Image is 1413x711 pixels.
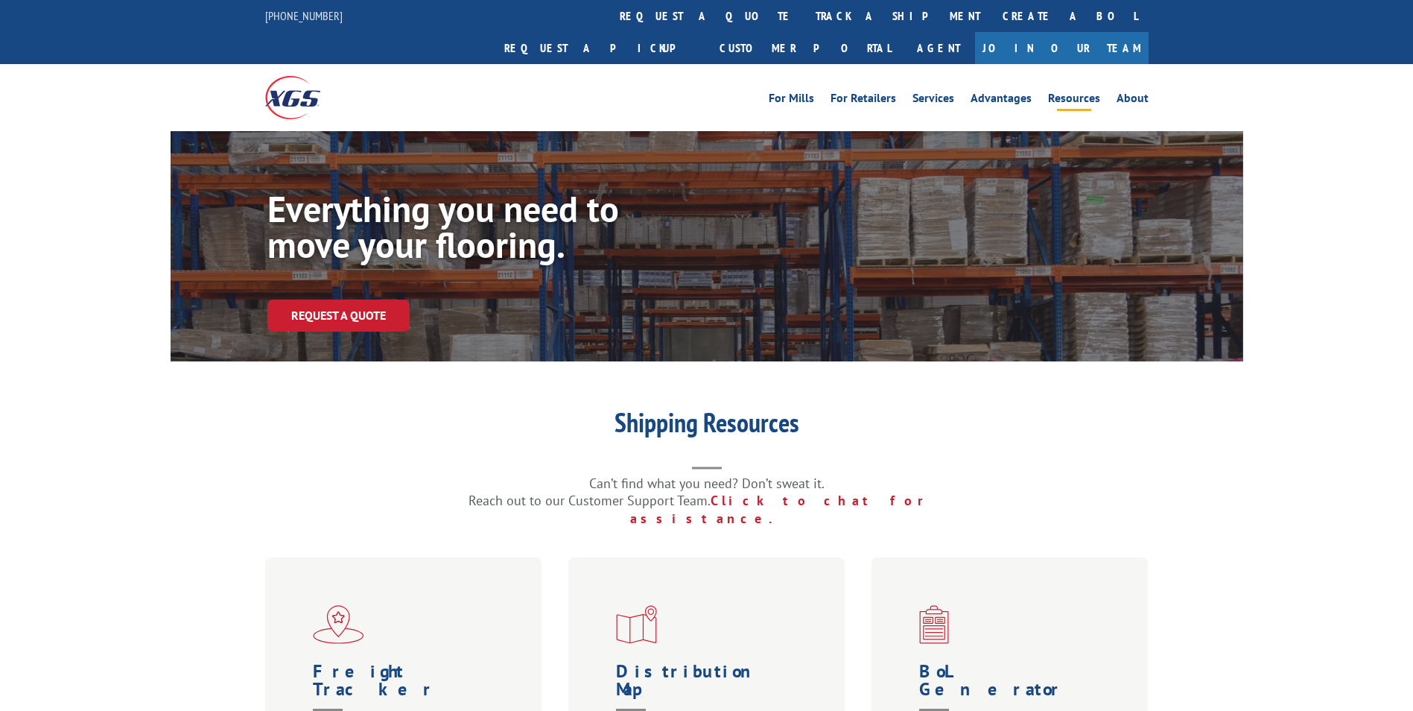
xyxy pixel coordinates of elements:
a: Customer Portal [708,32,902,64]
a: For Retailers [831,92,896,109]
a: Agent [902,32,975,64]
a: For Mills [769,92,814,109]
img: xgs-icon-distribution-map-red [616,605,657,644]
a: Request a Quote [267,300,410,332]
a: About [1117,92,1149,109]
a: Request a pickup [493,32,708,64]
a: Services [912,92,954,109]
a: [PHONE_NUMBER] [265,8,343,23]
a: Resources [1048,92,1100,109]
img: xgs-icon-bo-l-generator-red [919,605,949,644]
h1: Everything you need to move your flooring. [267,191,714,270]
a: Click to chat for assistance. [630,492,944,527]
a: Advantages [971,92,1032,109]
a: Join Our Team [975,32,1149,64]
img: xgs-icon-flagship-distribution-model-red [313,605,364,644]
h1: Shipping Resources [409,409,1005,443]
p: Can’t find what you need? Don’t sweat it. Reach out to our Customer Support Team. [409,475,1005,528]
